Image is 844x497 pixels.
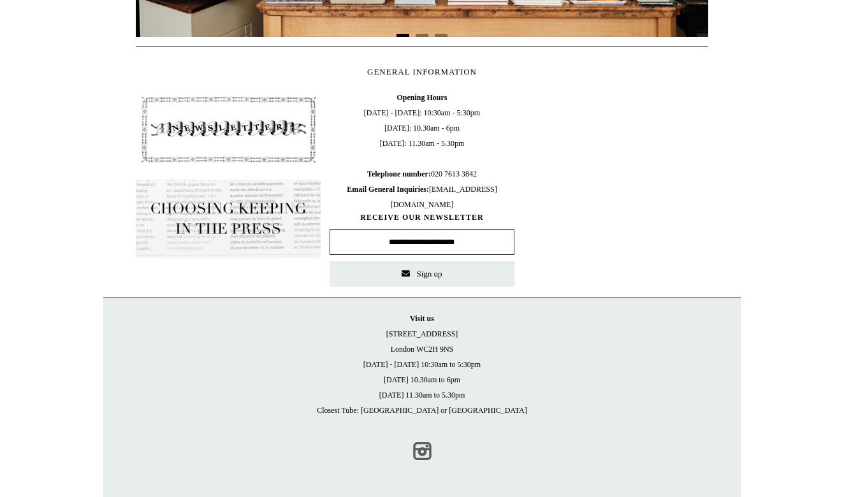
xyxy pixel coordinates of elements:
button: Sign up [330,261,514,287]
button: Page 1 [397,34,409,37]
strong: Visit us [410,314,434,323]
span: Sign up [416,269,442,278]
b: Telephone number [367,169,431,178]
p: [STREET_ADDRESS] London WC2H 9NS [DATE] - [DATE] 10:30am to 5:30pm [DATE] 10.30am to 6pm [DATE] 1... [116,311,728,418]
b: Email General Inquiries: [347,185,429,194]
span: [DATE] - [DATE]: 10:30am - 5:30pm [DATE]: 10.30am - 6pm [DATE]: 11.30am - 5.30pm 020 7613 3842 [330,90,514,212]
button: Page 3 [435,34,447,37]
img: pf-635a2b01-aa89-4342-bbcd-4371b60f588c--In-the-press-Button_1200x.jpg [136,180,321,259]
a: Instagram [408,437,436,465]
span: [EMAIL_ADDRESS][DOMAIN_NAME] [347,185,497,209]
span: RECEIVE OUR NEWSLETTER [330,212,514,223]
b: Opening Hours [397,93,447,102]
img: pf-4db91bb9--1305-Newsletter-Button_1200x.jpg [136,90,321,169]
span: GENERAL INFORMATION [367,67,477,76]
button: Page 2 [416,34,428,37]
iframe: google_map [523,90,708,281]
b: : [428,169,431,178]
